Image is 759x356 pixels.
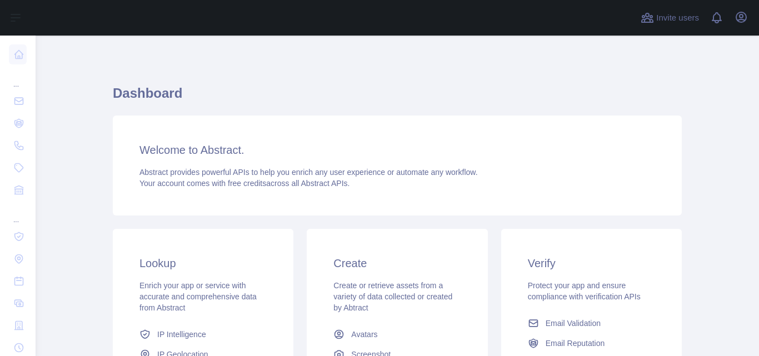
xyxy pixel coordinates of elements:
[528,281,641,301] span: Protect your app and ensure compliance with verification APIs
[139,179,349,188] span: Your account comes with across all Abstract APIs.
[656,12,699,24] span: Invite users
[333,255,461,271] h3: Create
[135,324,271,344] a: IP Intelligence
[139,255,267,271] h3: Lookup
[546,338,605,349] span: Email Reputation
[139,168,478,177] span: Abstract provides powerful APIs to help you enrich any user experience or automate any workflow.
[157,329,206,340] span: IP Intelligence
[638,9,701,27] button: Invite users
[228,179,266,188] span: free credits
[329,324,465,344] a: Avatars
[139,142,655,158] h3: Welcome to Abstract.
[528,255,655,271] h3: Verify
[523,333,660,353] a: Email Reputation
[9,67,27,89] div: ...
[333,281,452,312] span: Create or retrieve assets from a variety of data collected or created by Abtract
[523,313,660,333] a: Email Validation
[546,318,601,329] span: Email Validation
[139,281,257,312] span: Enrich your app or service with accurate and comprehensive data from Abstract
[9,202,27,224] div: ...
[351,329,377,340] span: Avatars
[113,84,682,111] h1: Dashboard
